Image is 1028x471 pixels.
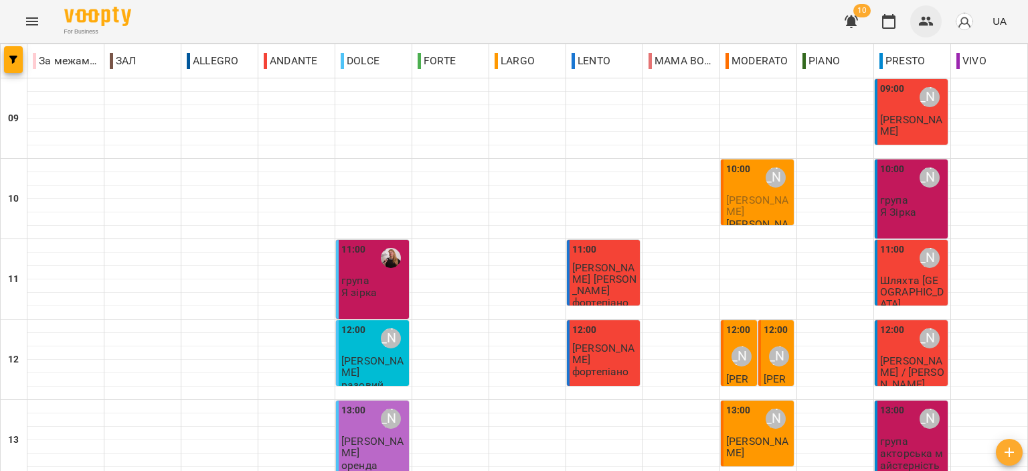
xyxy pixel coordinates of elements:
[725,53,788,69] p: MODERATO
[33,53,98,69] p: За межами школи
[8,111,19,126] h6: 09
[726,323,751,338] label: 12:00
[418,53,456,69] p: FORTE
[764,323,788,338] label: 12:00
[769,346,789,366] div: Рогоза Олексій
[381,409,401,429] div: Андреєва Наталія
[920,328,940,348] div: Юдіна Альона
[572,53,610,69] p: LENTO
[880,206,916,218] p: Я Зірка
[726,194,788,218] span: [PERSON_NAME]
[8,352,19,367] h6: 12
[572,261,637,297] span: [PERSON_NAME] [PERSON_NAME]
[920,409,940,429] div: Юдіна Альона
[8,192,19,206] h6: 10
[726,218,791,242] p: [PERSON_NAME]
[880,243,905,257] label: 11:00
[110,53,137,69] p: ЗАЛ
[880,194,908,206] span: група
[341,53,379,69] p: DOLCE
[381,248,401,268] img: Корма Світлана
[880,403,905,418] label: 13:00
[572,243,597,257] label: 11:00
[341,287,377,298] p: Я зірка
[341,243,366,257] label: 11:00
[341,379,383,391] p: разовий
[341,435,404,459] span: [PERSON_NAME]
[64,7,131,26] img: Voopty Logo
[879,53,925,69] p: PRESTO
[64,27,131,36] span: For Business
[920,167,940,188] div: Юдіна Альона
[649,53,714,69] p: MAMA BOSS
[955,12,974,31] img: avatar_s.png
[8,433,19,448] h6: 13
[341,274,369,287] span: група
[572,366,628,377] p: фортепіано
[880,274,944,310] span: Шляхта [GEOGRAPHIC_DATA]
[880,113,942,137] span: [PERSON_NAME]
[341,460,377,471] p: оренда
[766,409,786,429] div: Галамага Андрій
[993,14,1007,28] span: UA
[572,297,628,308] p: фортепіано
[996,439,1023,466] button: Створити урок
[495,53,535,69] p: LARGO
[341,403,366,418] label: 13:00
[726,403,751,418] label: 13:00
[880,354,944,391] span: [PERSON_NAME] / [PERSON_NAME]
[726,162,751,177] label: 10:00
[764,373,790,466] span: [PERSON_NAME] / [PERSON_NAME]
[572,342,634,366] span: [PERSON_NAME]
[732,346,752,366] div: Галамага Андрій
[341,323,366,338] label: 12:00
[880,448,945,471] p: акторська майстерність
[880,162,905,177] label: 10:00
[880,82,905,96] label: 09:00
[802,53,840,69] p: PIANO
[341,354,404,379] span: [PERSON_NAME]
[16,5,48,38] button: Menu
[726,373,752,466] span: [PERSON_NAME] / [PERSON_NAME]
[381,328,401,348] div: Андреєва Наталія
[987,9,1012,33] button: UA
[880,323,905,338] label: 12:00
[187,53,238,69] p: ALLEGRO
[853,4,871,17] span: 10
[264,53,317,69] p: ANDANTE
[956,53,987,69] p: VIVO
[920,87,940,107] div: Юдіна Альона
[726,435,788,459] span: [PERSON_NAME]
[880,435,908,448] span: група
[572,323,597,338] label: 12:00
[8,272,19,287] h6: 11
[766,167,786,188] div: Рогоза Олексій
[920,248,940,268] div: Юдіна Альона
